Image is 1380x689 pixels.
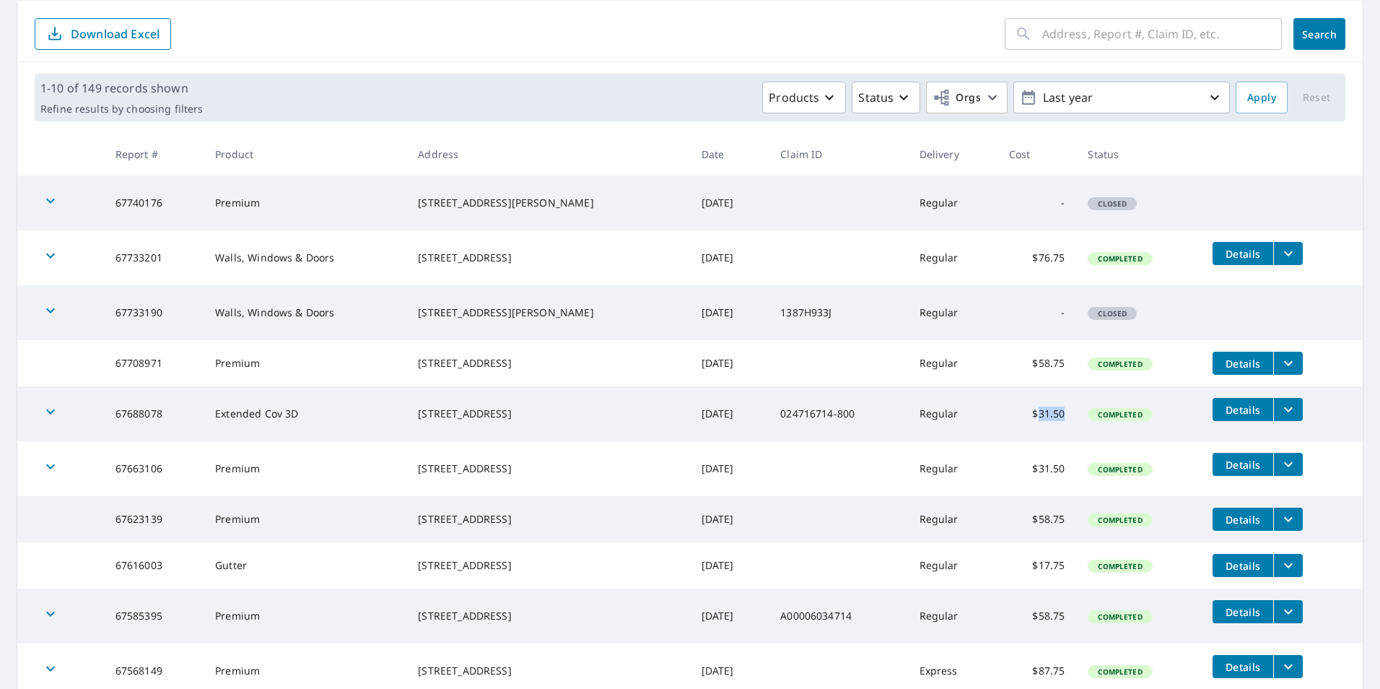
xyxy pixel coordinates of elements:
[418,251,678,265] div: [STREET_ADDRESS]
[418,512,678,526] div: [STREET_ADDRESS]
[71,26,160,42] p: Download Excel
[769,589,907,643] td: A00006034714
[1213,453,1273,476] button: detailsBtn-67663106
[1221,513,1265,526] span: Details
[418,407,678,421] div: [STREET_ADDRESS]
[35,18,171,50] button: Download Excel
[1221,660,1265,674] span: Details
[1247,89,1276,107] span: Apply
[690,386,769,441] td: [DATE]
[406,133,689,175] th: Address
[1213,655,1273,678] button: detailsBtn-67568149
[204,441,406,496] td: Premium
[1089,409,1150,420] span: Completed
[908,589,997,643] td: Regular
[762,82,846,113] button: Products
[418,305,678,320] div: [STREET_ADDRESS][PERSON_NAME]
[858,89,894,106] p: Status
[104,441,204,496] td: 67663106
[204,386,406,441] td: Extended Cov 3D
[1042,14,1282,54] input: Address, Report #, Claim ID, etc.
[1013,82,1230,113] button: Last year
[933,89,981,107] span: Orgs
[1221,458,1265,472] span: Details
[690,175,769,230] td: [DATE]
[418,196,678,210] div: [STREET_ADDRESS][PERSON_NAME]
[204,542,406,589] td: Gutter
[1089,612,1150,622] span: Completed
[690,230,769,285] td: [DATE]
[1273,453,1303,476] button: filesDropdownBtn-67663106
[418,558,678,573] div: [STREET_ADDRESS]
[1293,18,1345,50] button: Search
[104,340,204,386] td: 67708971
[997,589,1077,643] td: $58.75
[1273,352,1303,375] button: filesDropdownBtn-67708971
[104,133,204,175] th: Report #
[1089,253,1150,264] span: Completed
[690,285,769,340] td: [DATE]
[997,496,1077,542] td: $58.75
[852,82,920,113] button: Status
[1213,554,1273,577] button: detailsBtn-67616003
[997,285,1077,340] td: -
[1221,605,1265,619] span: Details
[690,441,769,496] td: [DATE]
[997,542,1077,589] td: $17.75
[908,496,997,542] td: Regular
[690,340,769,386] td: [DATE]
[1236,82,1288,113] button: Apply
[1221,357,1265,370] span: Details
[204,285,406,340] td: Walls, Windows & Doors
[1221,403,1265,417] span: Details
[204,589,406,643] td: Premium
[204,230,406,285] td: Walls, Windows & Doors
[104,589,204,643] td: 67585395
[104,386,204,441] td: 67688078
[769,133,907,175] th: Claim ID
[997,441,1077,496] td: $31.50
[908,230,997,285] td: Regular
[1213,242,1273,265] button: detailsBtn-67733201
[997,133,1077,175] th: Cost
[690,542,769,589] td: [DATE]
[769,89,819,106] p: Products
[908,285,997,340] td: Regular
[1221,247,1265,261] span: Details
[1089,515,1150,525] span: Completed
[908,386,997,441] td: Regular
[104,542,204,589] td: 67616003
[40,79,203,97] p: 1-10 of 149 records shown
[418,356,678,370] div: [STREET_ADDRESS]
[908,542,997,589] td: Regular
[1221,559,1265,573] span: Details
[1305,27,1334,41] span: Search
[418,609,678,623] div: [STREET_ADDRESS]
[690,133,769,175] th: Date
[418,461,678,476] div: [STREET_ADDRESS]
[1089,561,1150,571] span: Completed
[690,589,769,643] td: [DATE]
[1273,655,1303,678] button: filesDropdownBtn-67568149
[997,340,1077,386] td: $58.75
[1089,667,1150,677] span: Completed
[1089,199,1135,209] span: Closed
[204,133,406,175] th: Product
[418,664,678,678] div: [STREET_ADDRESS]
[997,386,1077,441] td: $31.50
[908,441,997,496] td: Regular
[1089,308,1135,318] span: Closed
[908,133,997,175] th: Delivery
[1089,464,1150,474] span: Completed
[1273,600,1303,623] button: filesDropdownBtn-67585395
[1213,352,1273,375] button: detailsBtn-67708971
[1213,398,1273,421] button: detailsBtn-67688078
[204,340,406,386] td: Premium
[926,82,1008,113] button: Orgs
[204,496,406,542] td: Premium
[104,496,204,542] td: 67623139
[1213,508,1273,531] button: detailsBtn-67623139
[1273,554,1303,577] button: filesDropdownBtn-67616003
[997,175,1077,230] td: -
[1273,508,1303,531] button: filesDropdownBtn-67623139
